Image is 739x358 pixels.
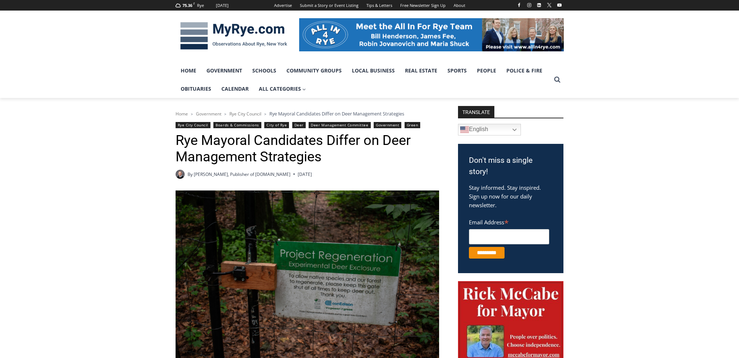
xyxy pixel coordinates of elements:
[292,122,306,128] a: Deer
[188,171,193,178] span: By
[281,62,347,80] a: Community Groups
[469,215,549,228] label: Email Address
[264,111,266,117] span: >
[193,1,195,5] span: F
[176,62,551,98] nav: Primary Navigation
[194,171,290,177] a: [PERSON_NAME], Publisher of [DOMAIN_NAME]
[469,183,553,209] p: Stay informed. Stay inspired. Sign up now for our daily newsletter.
[176,111,188,117] a: Home
[191,111,193,117] span: >
[347,62,400,80] a: Local Business
[374,122,401,128] a: Government
[176,62,201,80] a: Home
[525,1,534,9] a: Instagram
[254,80,311,98] a: All Categories
[469,155,553,178] h3: Don't miss a single story!
[197,2,204,9] div: Rye
[176,17,292,55] img: MyRye.com
[224,111,226,117] span: >
[405,122,421,128] a: Green
[400,62,442,80] a: Real Estate
[442,62,472,80] a: Sports
[299,18,564,51] img: All in for Rye
[196,111,221,117] a: Government
[458,106,494,118] strong: TRANSLATE
[458,124,521,135] a: English
[176,170,185,179] a: Author image
[182,3,192,8] span: 75.36
[555,1,564,9] a: YouTube
[259,85,306,93] span: All Categories
[545,1,554,9] a: X
[501,62,547,80] a: Police & Fire
[176,132,439,165] h1: Rye Mayoral Candidates Differ on Deer Management Strategies
[535,1,543,9] a: Linkedin
[176,110,439,117] nav: Breadcrumbs
[213,122,261,128] a: Boards & Commissions
[515,1,523,9] a: Facebook
[229,111,261,117] a: Rye City Council
[269,110,404,117] span: Rye Mayoral Candidates Differ on Deer Management Strategies
[176,80,216,98] a: Obituaries
[298,171,312,178] time: [DATE]
[176,122,210,128] a: Rye City Council
[216,2,229,9] div: [DATE]
[472,62,501,80] a: People
[201,62,247,80] a: Government
[551,73,564,86] button: View Search Form
[247,62,281,80] a: Schools
[216,80,254,98] a: Calendar
[460,125,469,134] img: en
[309,122,370,128] a: Deer Management Committee
[264,122,289,128] a: City of Rye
